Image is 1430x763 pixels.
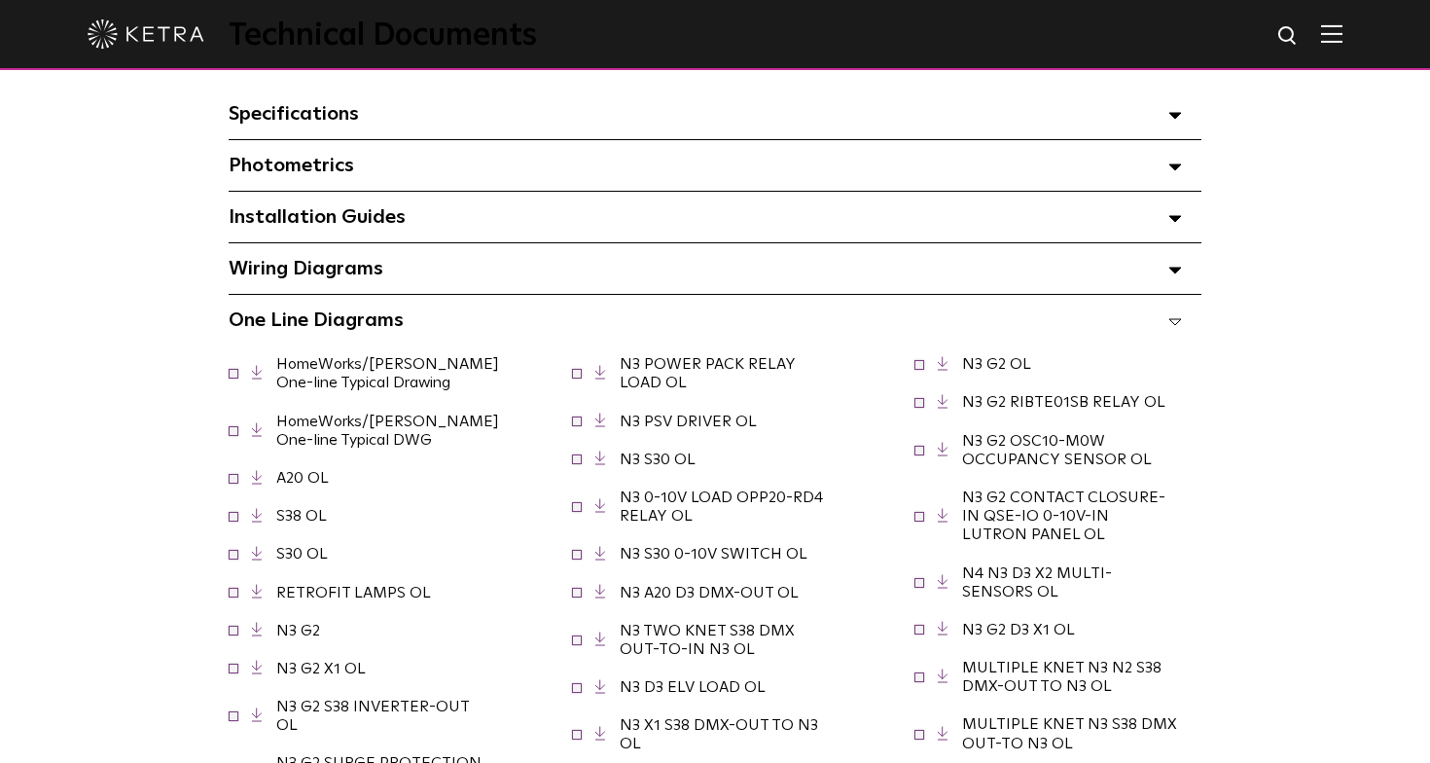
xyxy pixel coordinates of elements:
[1321,24,1342,43] img: Hamburger%20Nav.svg
[276,356,499,390] a: HomeWorks/[PERSON_NAME] One-line Typical Drawing
[962,490,1165,542] a: N3 G2 CONTACT CLOSURE-IN QSE-IO 0-10V-IN LUTRON PANEL OL
[620,679,766,695] a: N3 D3 ELV LOAD OL
[962,716,1177,750] a: MULTIPLE KNET N3 S38 DMX OUT-TO N3 OL
[276,661,366,676] a: N3 G2 X1 OL
[620,623,795,657] a: N3 TWO KNET S38 DMX OUT-TO-IN N3 OL
[88,19,204,49] img: ketra-logo-2019-white
[962,433,1152,467] a: N3 G2 OSC10-M0W OCCUPANCY SENSOR OL
[620,356,796,390] a: N3 POWER PACK RELAY LOAD OL
[276,585,431,600] a: RETROFIT LAMPS OL
[962,565,1112,599] a: N4 N3 D3 X2 MULTI-SENSORS OL
[620,546,807,562] a: N3 S30 0-10V SWITCH OL
[620,585,799,600] a: N3 A20 D3 DMX-OUT OL
[229,259,383,278] span: Wiring Diagrams
[276,414,499,448] a: HomeWorks/[PERSON_NAME] One-line Typical DWG
[620,414,757,429] a: N3 PSV DRIVER OL
[620,490,823,524] a: N3 0-10V LOAD OPP20-RD4 RELAY OL
[1276,24,1301,49] img: search icon
[620,717,818,751] a: N3 X1 S38 DMX-OUT TO N3 OL
[276,470,329,486] a: A20 OL
[962,622,1075,637] a: N3 G2 D3 X1 OL
[276,699,469,733] a: N3 G2 S38 INVERTER-OUT OL
[962,356,1031,372] a: N3 G2 OL
[276,546,328,562] a: S30 OL
[276,508,327,524] a: S38 OL
[229,156,354,175] span: Photometrics
[962,660,1162,694] a: MULTIPLE KNET N3 N2 S38 DMX-OUT TO N3 OL
[276,623,320,638] a: N3 G2
[962,394,1165,410] a: N3 G2 RIBTE01SB RELAY OL
[229,104,359,124] span: Specifications
[620,452,696,467] a: N3 S30 OL
[229,310,404,330] span: One Line Diagrams
[229,207,406,227] span: Installation Guides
